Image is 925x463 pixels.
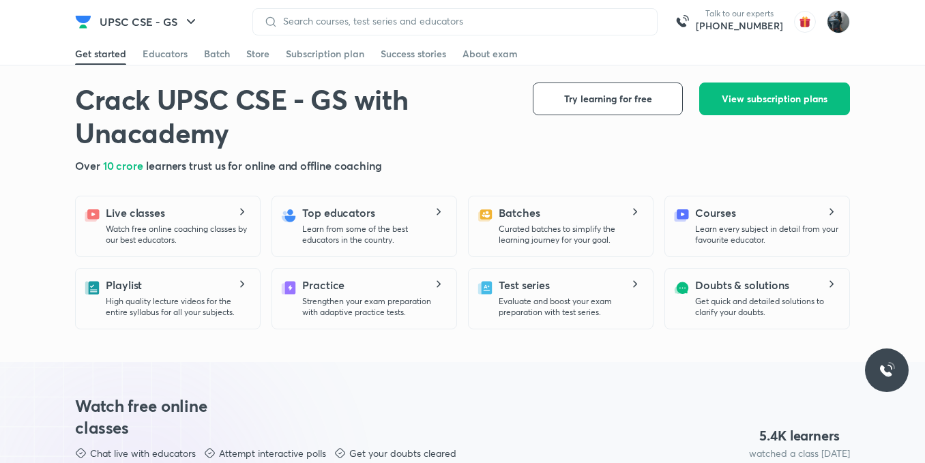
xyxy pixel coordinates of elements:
[146,158,382,173] span: learners trust us for online and offline coaching
[143,47,188,61] div: Educators
[669,8,696,35] img: call-us
[499,277,550,293] h5: Test series
[286,43,364,65] a: Subscription plan
[302,205,375,221] h5: Top educators
[302,224,445,245] p: Learn from some of the best educators in the country.
[696,8,783,19] p: Talk to our experts
[499,296,642,318] p: Evaluate and boost your exam preparation with test series.
[75,14,91,30] img: Company Logo
[204,47,230,61] div: Batch
[286,47,364,61] div: Subscription plan
[246,47,269,61] div: Store
[103,158,146,173] span: 10 crore
[204,43,230,65] a: Batch
[381,43,446,65] a: Success stories
[246,43,269,65] a: Store
[278,16,646,27] input: Search courses, test series and educators
[91,8,207,35] button: UPSC CSE - GS
[90,447,196,460] p: Chat live with educators
[696,19,783,33] a: [PHONE_NUMBER]
[695,296,838,318] p: Get quick and detailed solutions to clarify your doubts.
[75,47,126,61] div: Get started
[499,224,642,245] p: Curated batches to simplify the learning journey for your goal.
[695,277,789,293] h5: Doubts & solutions
[533,83,683,115] button: Try learning for free
[827,10,850,33] img: Komal
[699,83,850,115] button: View subscription plans
[106,296,249,318] p: High quality lecture videos for the entire syllabus for all your subjects.
[695,224,838,245] p: Learn every subject in detail from your favourite educator.
[759,427,840,445] h4: 5.4 K learners
[75,43,126,65] a: Get started
[564,92,652,106] span: Try learning for free
[695,205,735,221] h5: Courses
[106,205,165,221] h5: Live classes
[463,43,518,65] a: About exam
[381,47,446,61] div: Success stories
[106,277,142,293] h5: Playlist
[75,83,511,149] h1: Crack UPSC CSE - GS with Unacademy
[75,395,233,438] h3: Watch free online classes
[463,47,518,61] div: About exam
[302,296,445,318] p: Strengthen your exam preparation with adaptive practice tests.
[879,362,895,378] img: ttu
[499,205,540,221] h5: Batches
[722,92,827,106] span: View subscription plans
[749,447,850,460] p: watched a class [DATE]
[349,447,456,460] p: Get your doubts cleared
[143,43,188,65] a: Educators
[794,11,816,33] img: avatar
[219,447,326,460] p: Attempt interactive polls
[75,158,103,173] span: Over
[302,277,344,293] h5: Practice
[106,224,249,245] p: Watch free online coaching classes by our best educators.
